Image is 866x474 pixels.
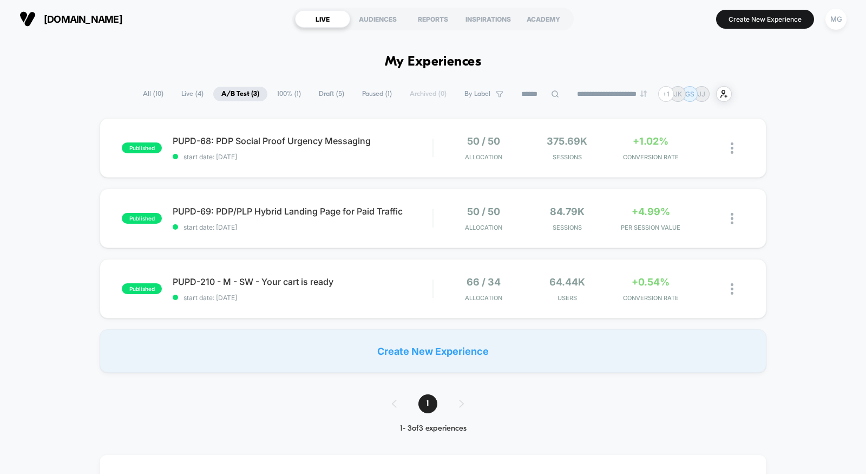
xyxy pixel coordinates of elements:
span: published [122,283,162,294]
span: Allocation [465,294,502,302]
span: 1 [418,394,437,413]
p: JK [674,90,682,98]
span: Sessions [528,224,606,231]
span: 375.69k [547,135,587,147]
span: Allocation [465,224,502,231]
div: + 1 [658,86,674,102]
span: published [122,142,162,153]
span: Sessions [528,153,606,161]
span: Paused ( 1 ) [354,87,400,101]
span: +1.02% [633,135,668,147]
span: CONVERSION RATE [612,294,690,302]
div: REPORTS [405,10,461,28]
span: PUPD-68: PDP Social Proof Urgency Messaging [173,135,432,146]
span: +4.99% [632,206,670,217]
p: JJ [698,90,705,98]
span: 84.79k [550,206,585,217]
span: start date: [DATE] [173,223,432,231]
span: PER SESSION VALUE [612,224,690,231]
span: start date: [DATE] [173,153,432,161]
img: close [731,142,733,154]
span: +0.54% [632,276,670,288]
div: INSPIRATIONS [461,10,516,28]
img: end [640,90,647,97]
img: close [731,283,733,295]
div: Create New Experience [100,329,766,373]
span: start date: [DATE] [173,294,432,302]
img: Visually logo [19,11,36,27]
span: Draft ( 5 ) [311,87,352,101]
button: MG [822,8,850,30]
div: MG [825,9,847,30]
div: AUDIENCES [350,10,405,28]
span: 100% ( 1 ) [269,87,309,101]
h1: My Experiences [385,54,482,70]
div: ACADEMY [516,10,571,28]
p: GS [685,90,694,98]
span: 50 / 50 [467,206,500,217]
span: All ( 10 ) [135,87,172,101]
button: Create New Experience [716,10,814,29]
span: By Label [464,90,490,98]
img: close [731,213,733,224]
span: published [122,213,162,224]
span: Allocation [465,153,502,161]
span: Users [528,294,606,302]
span: 64.44k [549,276,585,288]
button: [DOMAIN_NAME] [16,10,126,28]
div: LIVE [295,10,350,28]
span: A/B Test ( 3 ) [213,87,267,101]
span: 50 / 50 [467,135,500,147]
span: Live ( 4 ) [173,87,212,101]
span: PUPD-210 - M - SW - Your cart is ready [173,276,432,287]
span: 66 / 34 [467,276,501,288]
div: 1 - 3 of 3 experiences [381,424,486,433]
span: PUPD-69: PDP/PLP Hybrid Landing Page for Paid Traffic [173,206,432,217]
span: CONVERSION RATE [612,153,690,161]
span: [DOMAIN_NAME] [44,14,122,25]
